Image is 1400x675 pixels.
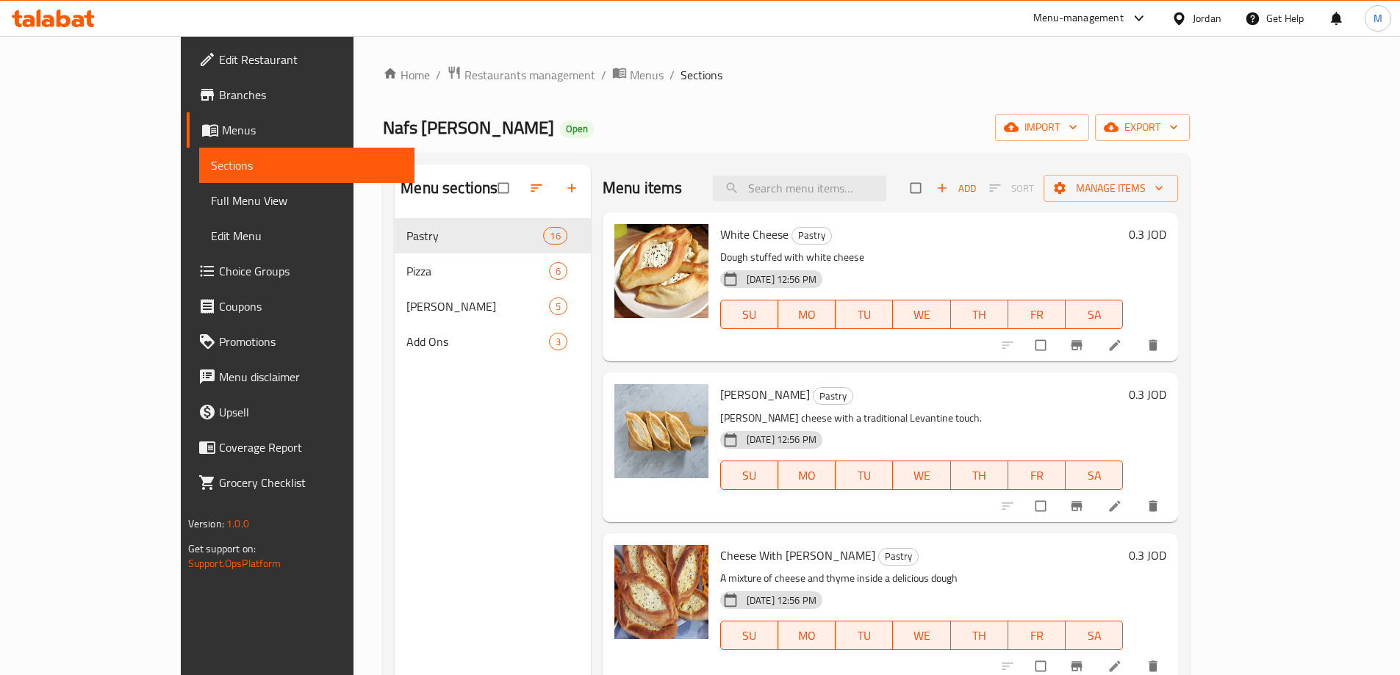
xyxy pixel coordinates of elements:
[1060,490,1096,522] button: Branch-specific-item
[899,625,944,646] span: WE
[447,65,595,84] a: Restaurants management
[383,65,1190,84] nav: breadcrumb
[550,264,567,278] span: 6
[614,384,708,478] img: Shami Cheese
[893,300,950,329] button: WE
[1095,114,1190,141] button: export
[219,333,403,350] span: Promotions
[1033,10,1124,27] div: Menu-management
[1137,329,1172,361] button: delete
[1055,179,1166,198] span: Manage items
[406,262,548,280] span: Pizza
[188,539,256,558] span: Get support on:
[187,465,414,500] a: Grocery Checklist
[219,438,403,456] span: Coverage Report
[836,461,893,490] button: TU
[741,593,822,607] span: [DATE] 12:56 PM
[199,148,414,183] a: Sections
[222,121,403,139] span: Menus
[395,289,590,324] div: [PERSON_NAME]5
[784,465,830,486] span: MO
[549,297,567,315] div: items
[199,218,414,253] a: Edit Menu
[791,227,832,245] div: Pastry
[1137,490,1172,522] button: delete
[211,156,403,174] span: Sections
[560,120,594,138] div: Open
[436,66,441,84] li: /
[878,548,919,566] div: Pastry
[957,304,1002,325] span: TH
[550,335,567,349] span: 3
[219,86,403,104] span: Branches
[1071,625,1117,646] span: SA
[219,262,403,280] span: Choice Groups
[187,289,414,324] a: Coupons
[401,177,498,199] h2: Menu sections
[1108,659,1125,674] a: Edit menu item
[720,461,778,490] button: SU
[1027,492,1058,520] span: Select to update
[187,324,414,359] a: Promotions
[836,621,893,650] button: TU
[1014,625,1060,646] span: FR
[1007,118,1077,137] span: import
[612,65,664,84] a: Menus
[187,359,414,394] a: Menu disclaimer
[219,474,403,491] span: Grocery Checklist
[778,461,836,490] button: MO
[1107,118,1178,137] span: export
[720,409,1123,427] p: [PERSON_NAME] cheese with a traditional Levantine touch.
[841,304,887,325] span: TU
[720,300,778,329] button: SU
[814,388,852,405] span: Pastry
[957,625,1002,646] span: TH
[614,545,708,639] img: Cheese With Zaatar
[951,300,1008,329] button: TH
[187,42,414,77] a: Edit Restaurant
[933,177,980,200] button: Add
[614,224,708,318] img: White Cheese
[720,223,789,245] span: White Cheese
[406,297,548,315] span: [PERSON_NAME]
[219,368,403,386] span: Menu disclaimer
[1071,304,1117,325] span: SA
[1066,621,1123,650] button: SA
[601,66,606,84] li: /
[549,333,567,350] div: items
[1108,499,1125,513] a: Edit menu item
[544,229,566,243] span: 16
[720,569,1123,588] p: A mixture of cheese and thyme inside a delicious dough
[670,66,675,84] li: /
[630,66,664,84] span: Menus
[188,514,224,533] span: Version:
[936,180,976,197] span: Add
[836,300,893,329] button: TU
[406,333,548,350] span: Add Ons
[199,183,414,218] a: Full Menu View
[187,430,414,465] a: Coverage Report
[813,387,853,405] div: Pastry
[841,465,887,486] span: TU
[980,177,1044,200] span: Select section first
[1193,10,1221,26] div: Jordan
[681,66,722,84] span: Sections
[550,300,567,314] span: 5
[1027,331,1058,359] span: Select to update
[1060,329,1096,361] button: Branch-specific-item
[784,304,830,325] span: MO
[560,123,594,135] span: Open
[464,66,595,84] span: Restaurants management
[720,621,778,650] button: SU
[1008,300,1066,329] button: FR
[406,227,543,245] div: Pastry
[556,172,591,204] button: Add section
[187,77,414,112] a: Branches
[902,174,933,202] span: Select section
[188,554,281,573] a: Support.OpsPlatform
[1129,545,1166,566] h6: 0.3 JOD
[1044,175,1178,202] button: Manage items
[395,212,590,365] nav: Menu sections
[727,625,772,646] span: SU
